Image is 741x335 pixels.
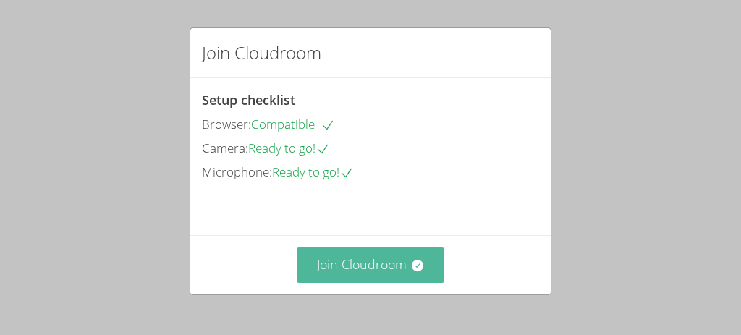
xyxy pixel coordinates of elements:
span: Compatible [251,116,335,132]
span: Camera: [202,140,248,156]
button: Join Cloudroom [297,247,445,283]
span: Ready to go! [248,140,330,156]
span: Ready to go! [272,164,354,180]
span: Microphone: [202,164,272,180]
span: Setup checklist [202,91,295,109]
span: Browser: [202,116,251,132]
h2: Join Cloudroom [202,40,321,66]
